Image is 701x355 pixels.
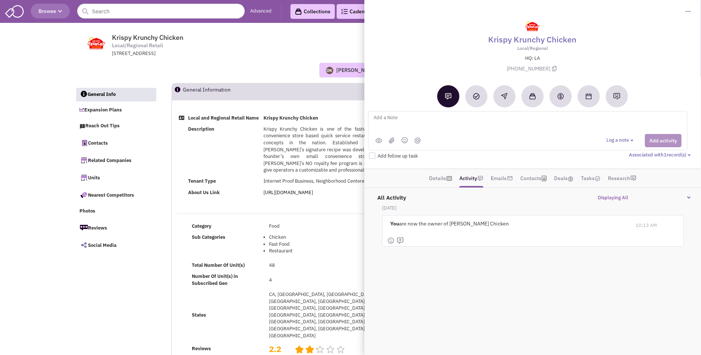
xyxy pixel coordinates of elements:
b: You [390,220,399,227]
span: [PHONE_NUMBER] [507,65,558,72]
a: Deals [554,173,574,184]
h2: General Information [183,83,273,100]
a: Activity [459,173,477,184]
img: Schedule a Meeting [586,93,592,99]
img: Reachout [501,93,507,99]
a: Research [608,173,630,184]
td: 48 [267,260,391,271]
img: www.krispykrunchy.com [80,34,113,52]
img: icon-dealamount.png [568,176,574,182]
b: Local and Regional Retail Name [188,115,259,121]
a: Tasks [581,173,600,184]
img: research-icon.png [630,175,636,181]
a: Emails [491,173,507,184]
span: Krispy Krunchy Chicken is one of the fastest growing convenience store based quick service restau... [263,126,389,173]
b: Category [192,223,211,229]
b: States [192,312,206,318]
td: Internet Proof Business, Neighborhood Centered Retail [261,176,392,187]
a: Units [76,170,156,185]
a: Reach Out Tips [76,119,156,133]
a: Expansion Plans [76,103,156,117]
a: [URL][DOMAIN_NAME] [263,189,313,196]
a: General Info [76,88,157,102]
img: TaskCount.png [595,176,600,182]
a: Advanced [250,8,272,15]
img: icon-collection-lavender-black.svg [295,8,302,15]
b: About Us Link [188,189,220,196]
img: (jpg,png,gif,doc,docx,xls,xlsx,pdf,txt) [389,137,395,144]
b: Krispy Krunchy Chicken [263,115,318,121]
img: Cadences_logo.png [341,9,348,14]
button: Browse [31,4,70,18]
span: 10:13 AM [636,222,657,228]
td: Food [267,221,391,232]
a: Cadences [337,4,377,19]
b: Total Number Of Unit(s) [192,262,245,268]
h2: 2.2 [269,344,289,347]
div: [PERSON_NAME] [336,66,377,74]
img: emoji.png [401,137,408,144]
img: Create a deal [557,93,564,100]
img: Add a Task [473,93,480,100]
img: face-smile.png [387,237,395,244]
button: Add to a collection [521,85,544,107]
img: icon-email-active-16.png [507,175,513,181]
span: Krispy Krunchy Chicken [112,33,183,42]
img: Add to a collection [529,93,536,100]
a: Contacts [76,135,156,151]
span: Add follow up task [378,153,418,159]
a: Nearest Competitors [76,187,156,203]
li: Chicken [269,234,389,241]
button: Associated with1record(s) [629,152,693,159]
div: are now the owner of [PERSON_NAME] Chicken [387,216,630,232]
a: Social Media [76,237,156,253]
a: Contacts [520,173,541,184]
b: Reviews [192,345,211,352]
span: Local/Regional Retail [112,42,163,49]
a: Collections [290,4,335,19]
img: SmartAdmin [5,4,24,18]
td: 4 [267,271,391,289]
div: [STREET_ADDRESS] [112,50,305,57]
img: Add a note [445,93,452,100]
a: Reviews [76,220,156,235]
a: Krispy Krunchy Chicken [488,34,576,45]
input: Search [77,4,245,18]
span: 1 [664,152,667,158]
img: icon-note.png [477,175,483,181]
img: mdi_comment-add-outline.png [397,237,404,244]
a: Photos [76,204,156,218]
li: Restaurant [269,248,389,255]
td: CA, [GEOGRAPHIC_DATA], [GEOGRAPHIC_DATA], [GEOGRAPHIC_DATA], [GEOGRAPHIC_DATA], [GEOGRAPHIC_DATA]... [267,289,391,341]
img: mantion.png [415,138,421,144]
b: Number Of Unit(s) in Subscribed Geo [192,273,238,286]
b: [DATE] [382,205,397,211]
a: Related Companies [76,152,156,168]
p: HQ: LA [373,55,692,62]
p: Local/Regional [373,45,692,51]
button: Log a note [606,137,636,144]
label: All Activity [374,190,406,201]
a: Details [429,173,446,184]
img: public.png [375,138,382,143]
b: Description [188,126,214,132]
span: Browse [38,8,62,14]
b: Tenant Type [188,178,216,184]
b: Sub Categories [192,234,225,240]
li: Fast Food [269,241,389,248]
img: Request research [613,93,620,100]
